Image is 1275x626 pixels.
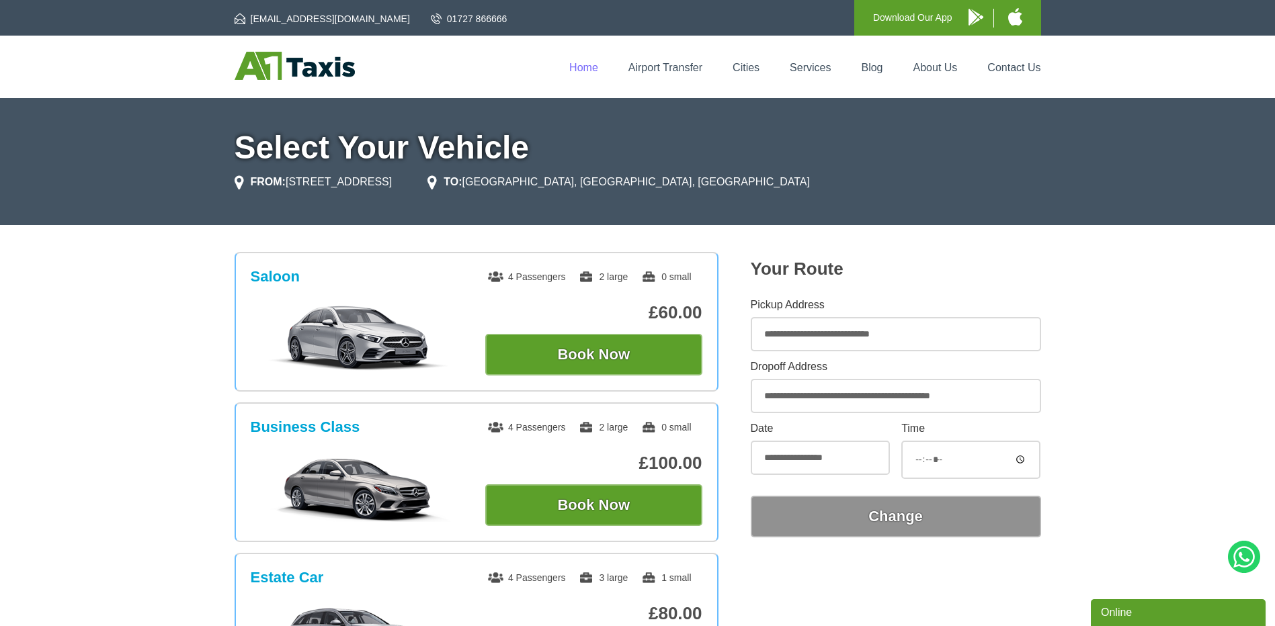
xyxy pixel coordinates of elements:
[251,176,286,187] strong: FROM:
[485,334,702,375] button: Book Now
[1008,8,1022,26] img: A1 Taxis iPhone App
[257,304,460,371] img: Saloon
[579,572,628,583] span: 3 large
[485,484,702,526] button: Book Now
[569,62,598,73] a: Home
[251,569,324,586] h3: Estate Car
[641,572,691,583] span: 1 small
[901,423,1040,434] label: Time
[1091,596,1268,626] iframe: chat widget
[641,271,691,282] span: 0 small
[579,422,628,433] span: 2 large
[987,62,1040,73] a: Contact Us
[485,453,702,474] p: £100.00
[751,259,1041,279] h2: Your Route
[257,455,460,522] img: Business Class
[751,300,1041,310] label: Pickup Address
[579,271,628,282] span: 2 large
[790,62,831,73] a: Services
[969,9,983,26] img: A1 Taxis Android App
[641,422,691,433] span: 0 small
[488,271,566,282] span: 4 Passengers
[751,423,890,434] label: Date
[235,52,355,80] img: A1 Taxis St Albans LTD
[235,174,393,190] li: [STREET_ADDRESS]
[235,12,410,26] a: [EMAIL_ADDRESS][DOMAIN_NAME]
[913,62,958,73] a: About Us
[235,132,1041,164] h1: Select Your Vehicle
[251,268,300,285] h3: Saloon
[431,12,507,26] a: 01727 866666
[444,176,462,187] strong: TO:
[488,422,566,433] span: 4 Passengers
[488,572,566,583] span: 4 Passengers
[751,361,1041,372] label: Dropoff Address
[485,603,702,624] p: £80.00
[873,9,952,26] p: Download Our App
[861,62,882,73] a: Blog
[427,174,810,190] li: [GEOGRAPHIC_DATA], [GEOGRAPHIC_DATA], [GEOGRAPHIC_DATA]
[733,62,759,73] a: Cities
[485,302,702,323] p: £60.00
[751,496,1041,537] button: Change
[628,62,702,73] a: Airport Transfer
[251,418,360,436] h3: Business Class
